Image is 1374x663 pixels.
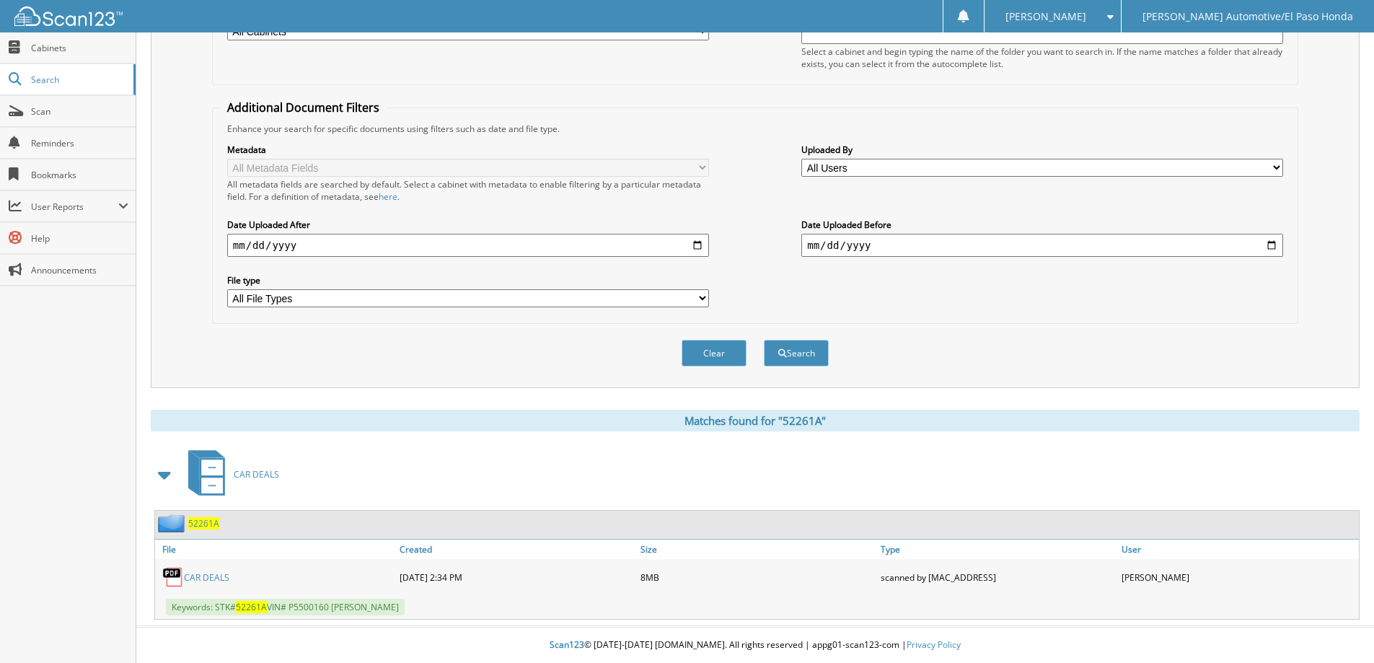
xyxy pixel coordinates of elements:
[188,517,219,530] a: 52261A
[151,410,1360,431] div: Matches found for "52261A"
[162,566,184,588] img: PDF.png
[184,571,229,584] a: CAR DEALS
[682,340,747,366] button: Clear
[1118,540,1359,559] a: User
[877,563,1118,592] div: scanned by [MAC_ADDRESS]
[1302,594,1374,663] iframe: Chat Widget
[166,599,405,615] span: Keywords: STK# VIN# P5500160 [PERSON_NAME]
[31,74,126,86] span: Search
[31,201,118,213] span: User Reports
[801,45,1283,70] div: Select a cabinet and begin typing the name of the folder you want to search in. If the name match...
[31,232,128,245] span: Help
[801,144,1283,156] label: Uploaded By
[227,144,709,156] label: Metadata
[155,540,396,559] a: File
[180,446,279,503] a: CAR DEALS
[14,6,123,26] img: scan123-logo-white.svg
[1005,12,1086,21] span: [PERSON_NAME]
[396,540,637,559] a: Created
[1142,12,1353,21] span: [PERSON_NAME] Automotive/El Paso Honda
[550,638,584,651] span: Scan123
[234,468,279,480] span: CAR DEALS
[877,540,1118,559] a: Type
[136,628,1374,663] div: © [DATE]-[DATE] [DOMAIN_NAME]. All rights reserved | appg01-scan123-com |
[31,264,128,276] span: Announcements
[801,234,1283,257] input: end
[31,42,128,54] span: Cabinets
[227,274,709,286] label: File type
[227,178,709,203] div: All metadata fields are searched by default. Select a cabinet with metadata to enable filtering b...
[31,137,128,149] span: Reminders
[764,340,829,366] button: Search
[220,100,387,115] legend: Additional Document Filters
[158,514,188,532] img: folder2.png
[1118,563,1359,592] div: [PERSON_NAME]
[801,219,1283,231] label: Date Uploaded Before
[379,190,397,203] a: here
[236,601,267,613] span: 52261A
[227,219,709,231] label: Date Uploaded After
[907,638,961,651] a: Privacy Policy
[31,169,128,181] span: Bookmarks
[637,563,878,592] div: 8MB
[396,563,637,592] div: [DATE] 2:34 PM
[637,540,878,559] a: Size
[220,123,1290,135] div: Enhance your search for specific documents using filters such as date and file type.
[227,234,709,257] input: start
[31,105,128,118] span: Scan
